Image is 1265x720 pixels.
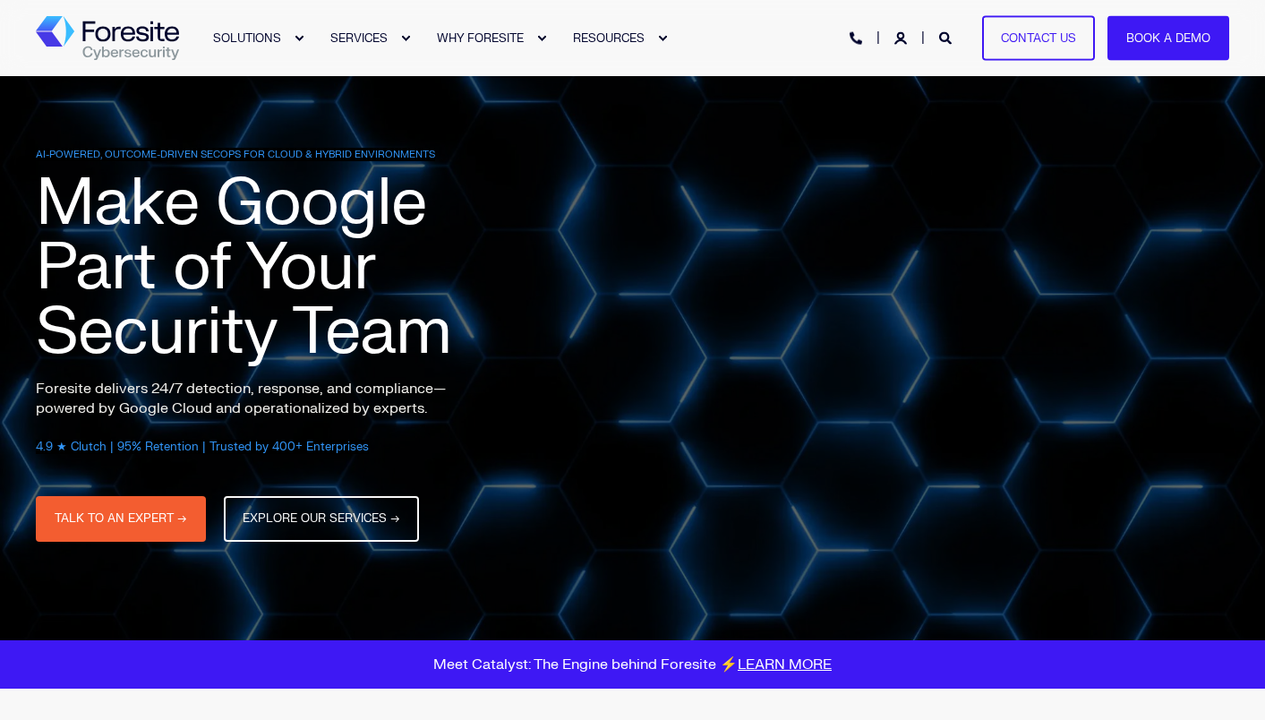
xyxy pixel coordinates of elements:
a: LEARN MORE [738,656,832,673]
span: Meet Catalyst: The Engine behind Foresite ⚡️ [433,656,832,673]
div: Expand RESOURCES [657,33,668,44]
a: Back to Home [36,16,179,61]
span: AI-POWERED, OUTCOME-DRIVEN SECOPS FOR CLOUD & HYBRID ENVIRONMENTS [36,148,435,161]
div: Expand WHY FORESITE [536,33,547,44]
span: Make Google Part of Your Security Team [36,162,451,373]
span: 4.9 ★ Clutch | 95% Retention | Trusted by 400+ Enterprises [36,440,369,454]
span: RESOURCES [573,30,645,45]
a: EXPLORE OUR SERVICES → [224,496,419,542]
a: Login [894,30,910,45]
a: Book a Demo [1107,15,1229,61]
a: Open Search [939,30,955,45]
span: WHY FORESITE [437,30,524,45]
div: Expand SERVICES [400,33,411,44]
a: TALK TO AN EXPERT → [36,496,206,542]
p: Foresite delivers 24/7 detection, response, and compliance—powered by Google Cloud and operationa... [36,379,483,418]
img: Foresite logo, a hexagon shape of blues with a directional arrow to the right hand side, and the ... [36,16,179,61]
span: SOLUTIONS [213,30,281,45]
a: Contact Us [982,15,1095,61]
div: Expand SOLUTIONS [294,33,304,44]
